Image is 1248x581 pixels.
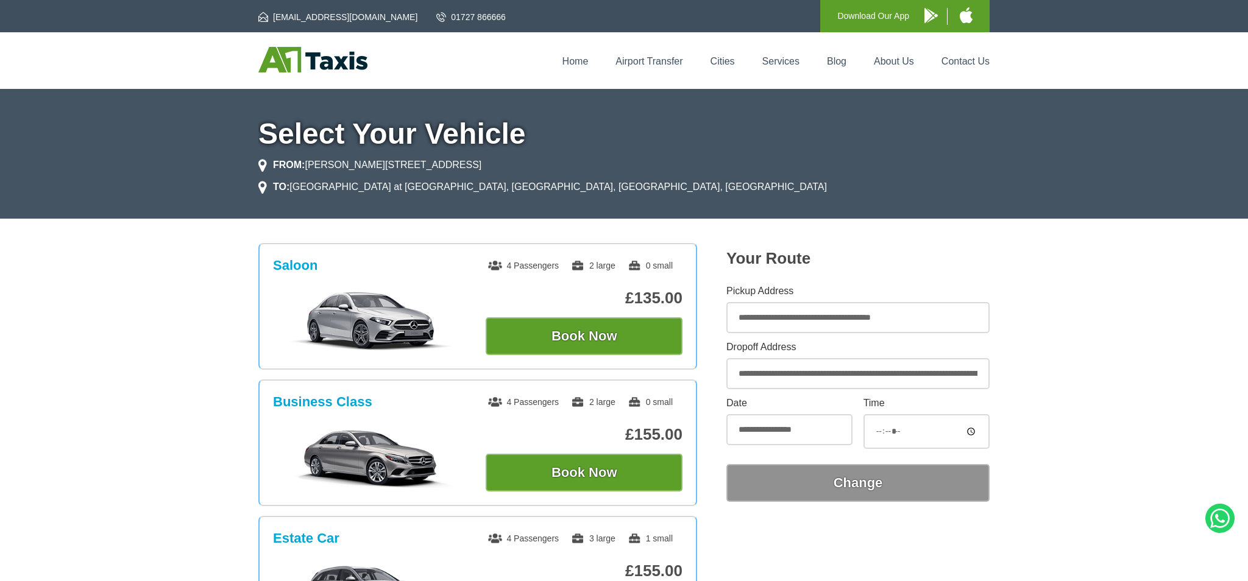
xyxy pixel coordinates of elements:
[726,249,990,268] h2: Your Route
[726,342,990,352] label: Dropoff Address
[488,533,559,543] span: 4 Passengers
[258,47,367,72] img: A1 Taxis St Albans LTD
[273,394,372,410] h3: Business Class
[571,261,615,270] span: 2 large
[280,290,463,351] img: Saloon
[571,397,615,407] span: 2 large
[486,317,682,355] button: Book Now
[273,181,289,192] strong: TO:
[615,56,682,66] a: Airport Transfer
[960,7,973,23] img: A1 Taxis iPhone App
[628,397,673,407] span: 0 small
[273,258,317,273] h3: Saloon
[486,454,682,491] button: Book Now
[436,11,506,23] a: 01727 866666
[488,397,559,407] span: 4 Passengers
[273,530,339,546] h3: Estate Car
[258,180,827,194] li: [GEOGRAPHIC_DATA] at [GEOGRAPHIC_DATA], [GEOGRAPHIC_DATA], [GEOGRAPHIC_DATA], [GEOGRAPHIC_DATA]
[486,562,682,580] p: £155.00
[874,56,914,66] a: About Us
[571,533,615,543] span: 3 large
[562,56,589,66] a: Home
[924,8,938,23] img: A1 Taxis Android App
[762,56,799,66] a: Services
[941,56,990,66] a: Contact Us
[258,158,481,172] li: [PERSON_NAME][STREET_ADDRESS]
[628,261,673,270] span: 0 small
[711,56,735,66] a: Cities
[726,464,990,502] button: Change
[258,119,990,149] h1: Select Your Vehicle
[726,286,990,296] label: Pickup Address
[488,261,559,270] span: 4 Passengers
[628,533,673,543] span: 1 small
[280,427,463,488] img: Business Class
[837,9,909,24] p: Download Our App
[827,56,846,66] a: Blog
[486,425,682,444] p: £155.00
[486,289,682,308] p: £135.00
[273,160,305,170] strong: FROM:
[258,11,417,23] a: [EMAIL_ADDRESS][DOMAIN_NAME]
[863,398,990,408] label: Time
[726,398,853,408] label: Date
